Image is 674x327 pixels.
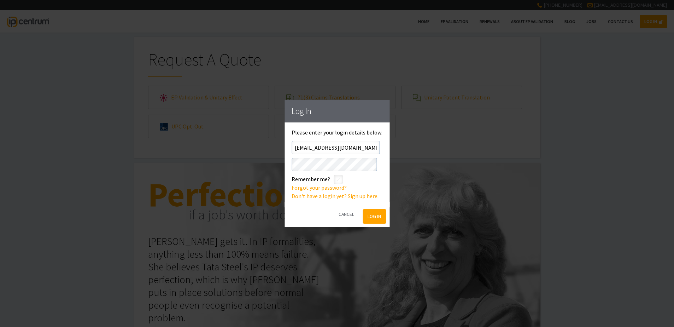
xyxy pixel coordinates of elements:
label: styled-checkbox [334,175,343,184]
div: Please enter your login details below: [292,130,382,200]
input: Email [292,141,380,154]
a: Don't have a login yet? Sign up here. [292,193,379,200]
button: Cancel [334,206,359,224]
label: Remember me? [292,175,330,183]
a: Forgot your password? [292,184,347,191]
h1: Log In [292,107,382,115]
button: Log In [363,209,386,224]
